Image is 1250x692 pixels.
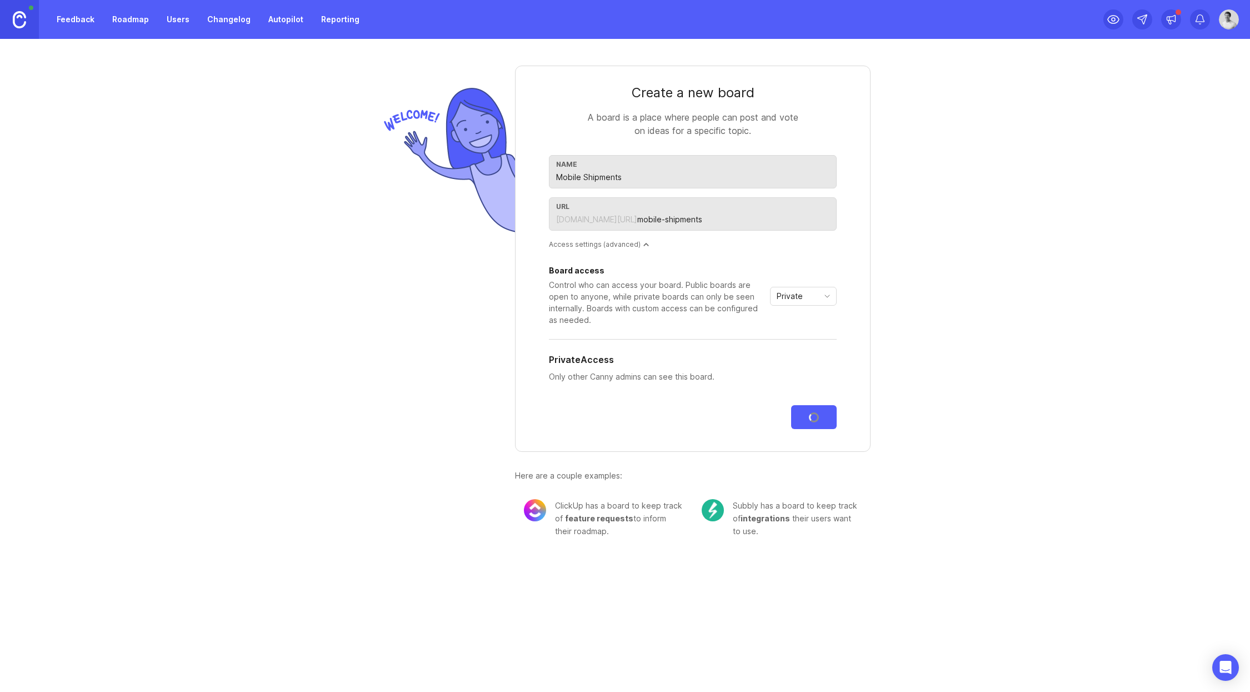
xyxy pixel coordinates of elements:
[379,83,515,237] img: welcome-img-178bf9fb836d0a1529256ffe415d7085.png
[106,9,156,29] a: Roadmap
[549,267,766,275] div: Board access
[201,9,257,29] a: Changelog
[555,499,684,537] div: ClickUp has a board to keep track of to inform their roadmap.
[1219,9,1239,29] img: Garrett Jester
[556,171,829,183] input: Feature Requests
[524,499,546,521] img: 8cacae02fdad0b0645cb845173069bf5.png
[549,371,837,383] p: Only other Canny admins can see this board.
[733,499,862,537] div: Subbly has a board to keep track of their users want to use.
[13,11,26,28] img: Canny Home
[556,202,829,211] div: url
[582,111,804,137] div: A board is a place where people can post and vote on ideas for a specific topic.
[262,9,310,29] a: Autopilot
[1212,654,1239,681] div: Open Intercom Messenger
[549,279,766,326] div: Control who can access your board. Public boards are open to anyone, while private boards can onl...
[160,9,196,29] a: Users
[770,287,837,306] div: toggle menu
[556,160,829,168] div: Name
[777,290,803,302] span: Private
[549,84,837,102] div: Create a new board
[50,9,101,29] a: Feedback
[515,470,871,482] div: Here are a couple examples:
[702,499,724,521] img: c104e91677ce72f6b937eb7b5afb1e94.png
[818,292,836,301] svg: toggle icon
[314,9,366,29] a: Reporting
[549,353,614,366] h5: Private Access
[741,514,790,523] span: integrations
[565,514,633,523] span: feature requests
[549,240,837,249] div: Access settings (advanced)
[556,214,637,225] div: [DOMAIN_NAME][URL]
[637,213,829,226] input: feature-requests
